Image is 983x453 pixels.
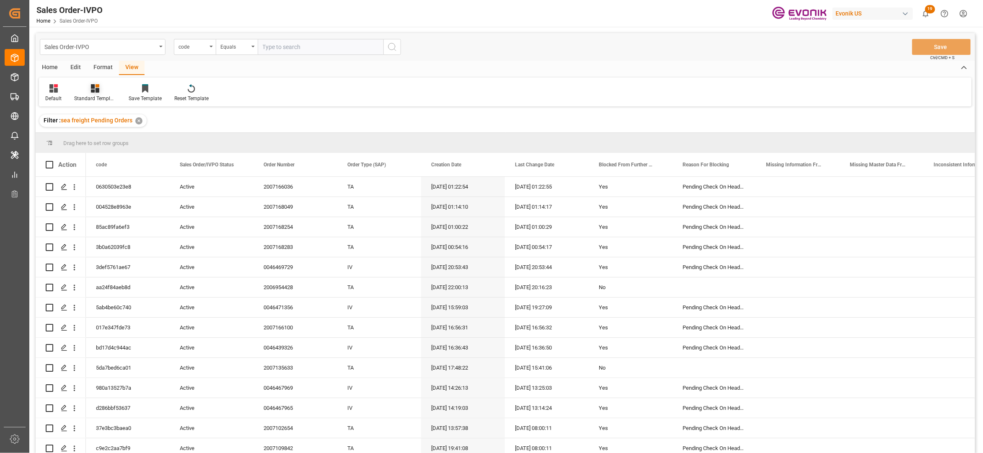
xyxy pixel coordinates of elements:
div: 2007168283 [254,237,337,257]
div: Active [180,399,243,418]
div: Pending Check On Header Level, Special Transport Requirements Unchecked [673,418,756,438]
div: [DATE] 19:27:09 [505,298,589,317]
div: Press SPACE to select this row. [36,418,86,438]
div: Active [180,278,243,297]
button: Save [912,39,971,55]
div: TA [337,177,421,197]
div: Pending Check On Header Level, Special Transport Requirements Unchecked [673,217,756,237]
div: [DATE] 16:56:31 [421,318,505,337]
div: IV [337,257,421,277]
div: [DATE] 22:00:13 [421,277,505,297]
div: 0046439326 [254,338,337,357]
div: 0046469729 [254,257,337,277]
div: Press SPACE to select this row. [36,217,86,237]
div: Pending Check On Header Level, Special Transport Requirements Unchecked [673,298,756,317]
div: Yes [599,378,662,398]
div: Pending Check On Header Level, Special Transport Requirements Unchecked [673,197,756,217]
div: Active [180,358,243,378]
div: Press SPACE to select this row. [36,318,86,338]
div: aa24f84aeb8d [86,277,170,297]
div: Active [180,318,243,337]
div: Format [87,61,119,75]
div: Action [58,161,76,168]
div: Pending Check On Header Level, Special Transport Requirements Unchecked [673,177,756,197]
div: Pending Check On Header Level, Special Transport Requirements Unchecked [673,398,756,418]
div: TA [337,197,421,217]
div: code [178,41,207,51]
div: Yes [599,318,662,337]
div: Default [45,95,62,102]
div: Home [36,61,64,75]
div: 0046471356 [254,298,337,317]
div: Pending Check On Header Level, Special Transport Requirements Unchecked [673,257,756,277]
div: [DATE] 20:53:44 [505,257,589,277]
div: Press SPACE to select this row. [36,398,86,418]
div: Press SPACE to select this row. [36,298,86,318]
div: [DATE] 00:54:17 [505,237,589,257]
img: Evonik-brand-mark-Deep-Purple-RGB.jpeg_1700498283.jpeg [772,6,827,21]
div: Active [180,298,243,317]
div: 2006954428 [254,277,337,297]
div: TA [337,418,421,438]
div: Standard Templates [74,95,116,102]
span: Reason For Blocking [683,162,729,168]
div: 2007168254 [254,217,337,237]
span: Missing Information From Header [766,162,823,168]
div: Active [180,197,243,217]
div: Press SPACE to select this row. [36,277,86,298]
div: Yes [599,238,662,257]
div: 980a13527b7a [86,378,170,398]
div: 2007102654 [254,418,337,438]
div: Pending Check On Header Level, Special Transport Requirements Unchecked [673,318,756,337]
div: Active [180,338,243,357]
div: [DATE] 01:22:54 [421,177,505,197]
button: Help Center [935,4,954,23]
div: [DATE] 20:16:23 [505,277,589,297]
div: Press SPACE to select this row. [36,378,86,398]
span: Last Change Date [515,162,554,168]
div: [DATE] 16:36:50 [505,338,589,357]
div: Yes [599,399,662,418]
div: 0046467965 [254,398,337,418]
div: Yes [599,258,662,277]
div: Yes [599,419,662,438]
div: Yes [599,217,662,237]
div: Yes [599,197,662,217]
div: Pending Check On Header Level, Special Transport Requirements Unchecked [673,378,756,398]
div: Active [180,177,243,197]
div: TA [337,237,421,257]
div: 5da7bed6ca01 [86,358,170,378]
div: Active [180,419,243,438]
div: Yes [599,177,662,197]
div: [DATE] 16:56:32 [505,318,589,337]
div: Press SPACE to select this row. [36,197,86,217]
button: open menu [216,39,258,55]
div: [DATE] 14:19:03 [421,398,505,418]
div: [DATE] 01:00:22 [421,217,505,237]
button: open menu [40,39,166,55]
span: Blocked From Further Processing [599,162,655,168]
div: 0046467969 [254,378,337,398]
div: Equals [220,41,249,51]
div: [DATE] 14:26:13 [421,378,505,398]
div: Yes [599,338,662,357]
div: 004528e8963e [86,197,170,217]
div: 0630503e23e8 [86,177,170,197]
div: [DATE] 16:36:43 [421,338,505,357]
div: Press SPACE to select this row. [36,338,86,358]
input: Type to search [258,39,383,55]
div: IV [337,298,421,317]
div: Press SPACE to select this row. [36,177,86,197]
button: search button [383,39,401,55]
div: 2007166036 [254,177,337,197]
span: Missing Master Data From Header [850,162,906,168]
div: 3b0a62039fc8 [86,237,170,257]
div: Press SPACE to select this row. [36,358,86,378]
div: IV [337,398,421,418]
div: Edit [64,61,87,75]
span: sea freight Pending Orders [61,117,132,124]
div: TA [337,217,421,237]
div: IV [337,378,421,398]
div: 85ac89fa6ef3 [86,217,170,237]
div: Sales Order-IVPO [36,4,103,16]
